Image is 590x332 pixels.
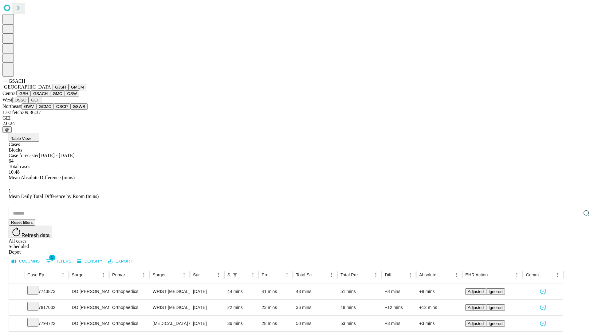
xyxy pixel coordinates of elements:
button: OSSC [12,97,29,103]
button: Ignored [486,320,505,327]
div: Scheduled In Room Duration [227,272,230,277]
div: 43 mins [296,284,334,299]
div: 44 mins [227,284,256,299]
button: Sort [488,271,497,279]
button: Menu [452,271,461,279]
button: Sort [50,271,59,279]
div: [MEDICAL_DATA] OR CAPSULE HAND OR FINGER [153,316,187,331]
span: 10.48 [9,169,20,175]
span: 1 [49,255,55,261]
div: 1 active filter [231,271,239,279]
div: +3 mins [385,316,413,331]
div: +3 mins [419,316,459,331]
button: Sort [274,271,283,279]
button: Menu [180,271,188,279]
span: Mean Daily Total Difference by Room (mins) [9,194,99,199]
div: [DATE] [193,284,221,299]
button: GJSH [53,84,69,90]
span: Northeast [2,104,22,109]
button: Sort [319,271,327,279]
span: Table View [11,136,31,141]
div: 23 mins [262,300,290,315]
button: Expand [12,302,21,313]
button: Select columns [10,257,41,266]
span: Reset filters [11,220,33,225]
div: Orthopaedics [112,284,146,299]
div: +12 mins [419,300,459,315]
div: 7743873 [27,284,66,299]
div: +8 mins [385,284,413,299]
span: [DATE] - [DATE] [39,153,74,158]
button: Sort [397,271,406,279]
span: Adjusted [468,289,484,294]
button: Sort [240,271,249,279]
button: Sort [443,271,452,279]
button: Expand [12,287,21,297]
button: Adjusted [465,304,486,311]
span: Adjusted [468,305,484,310]
div: Surgeon Name [72,272,90,277]
div: 36 mins [227,316,256,331]
button: Ignored [486,288,505,295]
button: Adjusted [465,288,486,295]
button: Sort [363,271,372,279]
div: Orthopaedics [112,316,146,331]
span: Mean Absolute Difference (mins) [9,175,75,180]
div: WRIST [MEDICAL_DATA] SURGERY RELEASE TRANSVERSE [MEDICAL_DATA] LIGAMENT [153,300,187,315]
div: DO [PERSON_NAME] [PERSON_NAME] [72,284,106,299]
button: Menu [372,271,380,279]
button: OSW [65,90,80,97]
span: 64 [9,158,14,164]
button: Menu [140,271,148,279]
div: 22 mins [227,300,256,315]
div: [DATE] [193,300,221,315]
div: Total Predicted Duration [340,272,363,277]
button: Export [107,257,134,266]
button: Menu [249,271,257,279]
span: Refresh data [22,233,50,238]
div: Predicted In Room Duration [262,272,274,277]
button: Menu [99,271,108,279]
span: Ignored [489,305,502,310]
div: Comments [526,272,544,277]
button: Menu [214,271,223,279]
div: WRIST [MEDICAL_DATA] SURGERY RELEASE TRANSVERSE [MEDICAL_DATA] LIGAMENT [153,284,187,299]
span: GSACH [9,78,25,84]
div: Difference [385,272,397,277]
span: Central [2,91,17,96]
span: Last fetch: 09:36:37 [2,110,41,115]
button: Menu [59,271,67,279]
button: Menu [406,271,415,279]
span: Ignored [489,321,502,326]
div: Absolute Difference [419,272,443,277]
button: GBH [17,90,31,97]
button: GSACH [31,90,50,97]
div: DO [PERSON_NAME] [PERSON_NAME] [72,316,106,331]
button: Adjusted [465,320,486,327]
button: Menu [283,271,291,279]
button: Sort [131,271,140,279]
div: +8 mins [419,284,459,299]
span: Adjusted [468,321,484,326]
span: Ignored [489,289,502,294]
button: @ [2,126,12,133]
span: @ [5,127,9,132]
button: Table View [9,133,39,142]
div: Surgery Date [193,272,205,277]
button: GSWB [70,103,88,110]
div: 51 mins [340,284,379,299]
div: DO [PERSON_NAME] [PERSON_NAME] [72,300,106,315]
div: Orthopaedics [112,300,146,315]
button: Reset filters [9,219,35,226]
span: West [2,97,12,102]
div: 36 mins [296,300,334,315]
button: Sort [545,271,553,279]
button: Menu [553,271,562,279]
button: Sort [206,271,214,279]
div: 2.0.241 [2,121,588,126]
button: Sort [171,271,180,279]
button: Ignored [486,304,505,311]
span: Total cases [9,164,30,169]
div: +12 mins [385,300,413,315]
button: Show filters [231,271,239,279]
